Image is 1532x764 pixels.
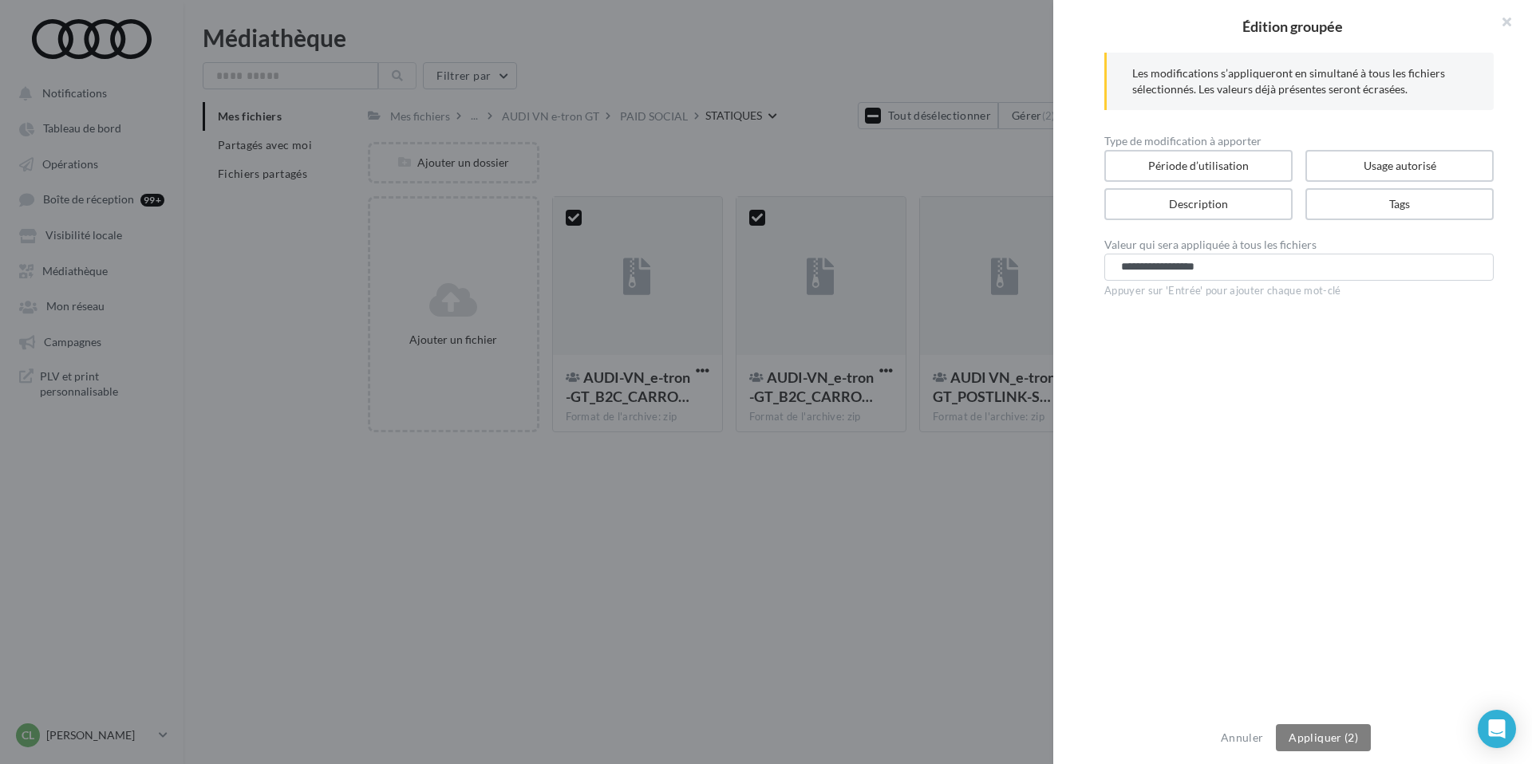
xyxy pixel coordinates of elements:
[1104,188,1293,220] label: Description
[1214,728,1269,747] button: Annuler
[1132,65,1468,97] div: Les modifications s’appliqueront en simultané à tous les fichiers sélectionnés. Les valeurs déjà ...
[1104,150,1293,182] label: Période d’utilisation
[1478,710,1516,748] div: Open Intercom Messenger
[1079,19,1506,33] h2: Édition groupée
[1104,136,1494,147] div: Type de modification à apporter
[1104,239,1494,250] div: Valeur qui sera appliquée à tous les fichiers
[1305,188,1494,220] label: Tags
[1104,284,1494,298] div: Appuyer sur 'Entrée' pour ajouter chaque mot-clé
[1276,724,1371,751] button: Appliquer (2)
[1305,150,1494,182] label: Usage autorisé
